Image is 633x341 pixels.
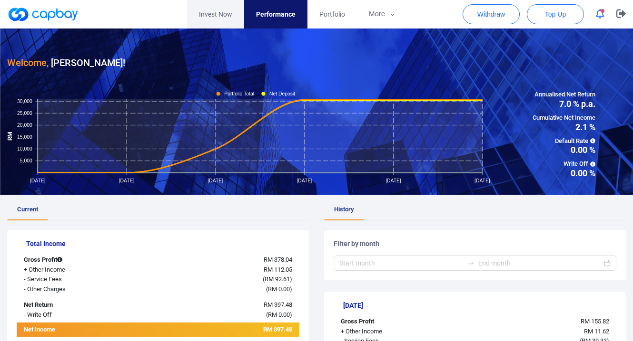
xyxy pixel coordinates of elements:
[264,256,292,263] span: RM 378.04
[334,327,452,337] div: + Other Income
[17,275,135,284] div: - Service Fees
[17,98,32,104] tspan: 30,000
[268,285,290,293] span: RM 0.00
[319,9,345,19] span: Portfolio
[135,284,300,294] div: ( )
[527,4,584,24] button: Top Up
[343,301,616,310] h5: [DATE]
[581,318,609,325] span: RM 155.82
[533,90,595,100] span: Annualised Net Return
[119,178,135,183] tspan: [DATE]
[467,259,475,267] span: swap-right
[533,169,595,178] span: 0.00 %
[20,158,32,163] tspan: 5,000
[545,9,566,19] span: Top Up
[256,9,296,19] span: Performance
[135,275,300,284] div: ( )
[17,110,32,115] tspan: 25,000
[386,178,401,183] tspan: [DATE]
[265,275,290,283] span: RM 92.61
[264,266,292,273] span: RM 112.05
[135,310,300,320] div: ( )
[208,178,223,183] tspan: [DATE]
[478,258,602,268] input: End month
[263,326,292,333] span: RM 397.48
[533,136,595,146] span: Default Rate
[533,113,595,123] span: Cumulative Net Income
[264,301,292,308] span: RM 397.48
[533,159,595,169] span: Write Off
[334,317,452,327] div: Gross Profit
[463,4,520,24] button: Withdraw
[17,146,32,152] tspan: 10,000
[339,258,463,268] input: Start month
[475,178,490,183] tspan: [DATE]
[584,328,609,335] span: RM 11.62
[533,146,595,154] span: 0.00 %
[334,206,354,213] span: History
[533,123,595,132] span: 2.1 %
[17,284,135,294] div: - Other Charges
[7,131,13,140] tspan: RM
[467,259,475,267] span: to
[334,239,616,248] h5: Filter by month
[17,310,135,320] div: - Write Off
[17,123,32,128] tspan: 20,000
[17,265,135,275] div: + Other Income
[269,91,295,96] tspan: Net Deposit
[297,178,312,183] tspan: [DATE]
[268,311,290,318] span: RM 0.00
[17,206,38,213] span: Current
[17,325,135,337] div: Net Income
[7,57,49,68] span: Welcome,
[17,134,32,140] tspan: 15,000
[17,300,135,310] div: Net Return
[7,55,125,70] h3: [PERSON_NAME] !
[533,100,595,108] span: 7.0 % p.a.
[17,255,135,265] div: Gross Profit
[30,178,46,183] tspan: [DATE]
[224,91,254,96] tspan: Portfolio Total
[26,239,299,248] h5: Total Income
